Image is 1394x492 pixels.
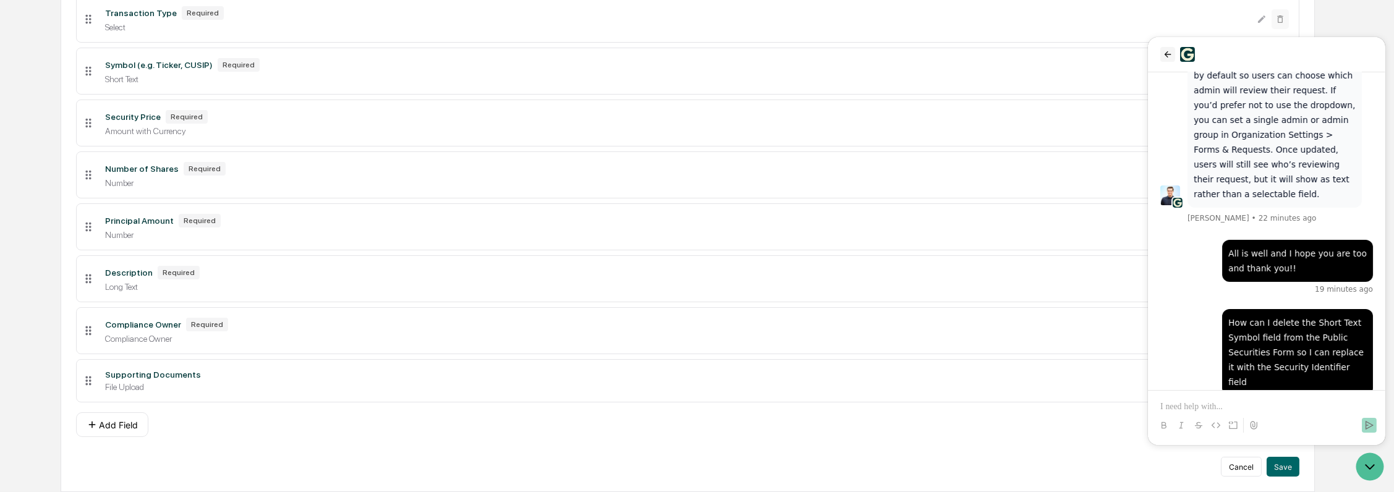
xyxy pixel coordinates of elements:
div: Description [105,268,153,278]
div: Symbol (e.g. Ticker, CUSIP) [105,60,213,70]
div: Select [105,22,1247,32]
div: Amount with Currency [105,126,1247,136]
div: Required [184,162,226,176]
button: Save [1267,457,1299,477]
div: Number [105,178,1247,188]
div: Required [186,318,228,331]
iframe: Customer support window [1148,37,1385,445]
div: Compliance Owner [105,320,181,329]
iframe: Open customer support [1354,451,1388,485]
div: File Upload [105,382,1247,392]
button: Cancel [1221,457,1262,477]
div: Security Price [105,112,161,122]
div: Short Text [105,74,1247,84]
div: Number [105,230,1247,240]
div: Compliance Owner [105,334,1247,344]
div: Number of Shares [105,164,179,174]
button: Add Field [76,412,148,437]
button: Edit Transaction Type field [1257,9,1267,29]
div: Required [179,214,221,227]
div: Supporting Documents [105,370,201,380]
div: Required [182,6,224,20]
div: Principal Amount [105,216,174,226]
div: Transaction Type [105,8,177,18]
div: Required [158,266,200,279]
div: Required [166,110,208,124]
div: Long Text [105,282,1247,292]
div: Required [218,58,260,72]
